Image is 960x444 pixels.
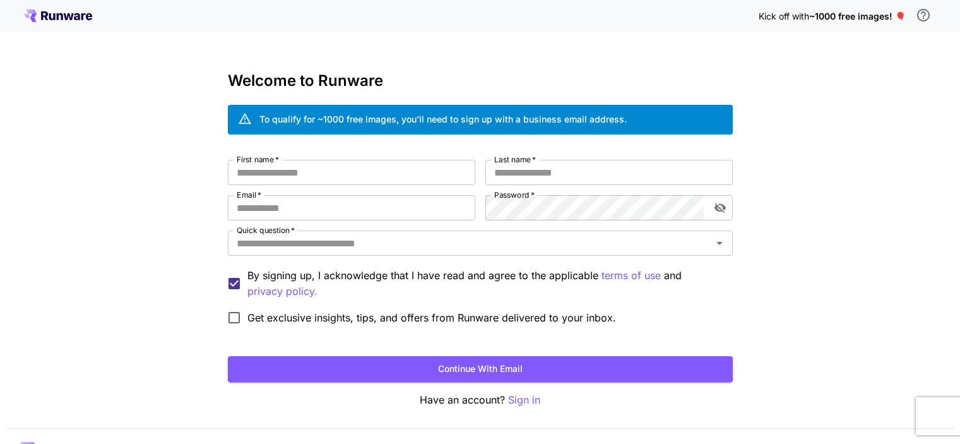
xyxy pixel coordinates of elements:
[911,3,936,28] button: In order to qualify for free credit, you need to sign up with a business email address and click ...
[228,72,733,90] h3: Welcome to Runware
[247,268,723,299] p: By signing up, I acknowledge that I have read and agree to the applicable and
[237,189,261,200] label: Email
[809,11,906,21] span: ~1000 free images! 🎈
[711,234,728,252] button: Open
[601,268,661,284] button: By signing up, I acknowledge that I have read and agree to the applicable and privacy policy.
[247,284,317,299] button: By signing up, I acknowledge that I have read and agree to the applicable terms of use and
[237,154,279,165] label: First name
[494,189,535,200] label: Password
[759,11,809,21] span: Kick off with
[259,112,627,126] div: To qualify for ~1000 free images, you’ll need to sign up with a business email address.
[228,356,733,382] button: Continue with email
[508,392,540,408] button: Sign in
[228,392,733,408] p: Have an account?
[601,268,661,284] p: terms of use
[237,225,295,236] label: Quick question
[247,310,616,325] span: Get exclusive insights, tips, and offers from Runware delivered to your inbox.
[709,196,732,219] button: toggle password visibility
[494,154,536,165] label: Last name
[247,284,317,299] p: privacy policy.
